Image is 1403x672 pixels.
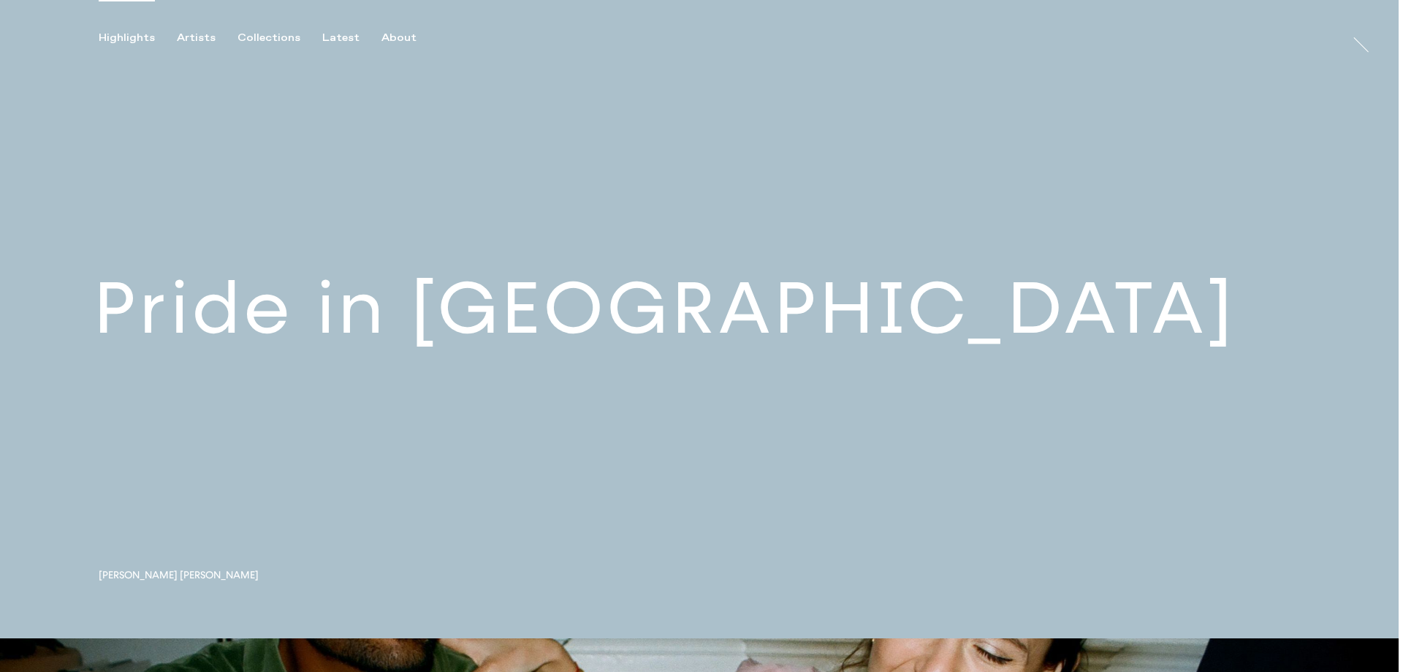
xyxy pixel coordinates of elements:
div: Highlights [99,31,155,45]
div: About [381,31,417,45]
button: Collections [237,31,322,45]
div: Latest [322,31,360,45]
button: Highlights [99,31,177,45]
button: Latest [322,31,381,45]
div: Collections [237,31,300,45]
button: About [381,31,438,45]
button: Artists [177,31,237,45]
div: Artists [177,31,216,45]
